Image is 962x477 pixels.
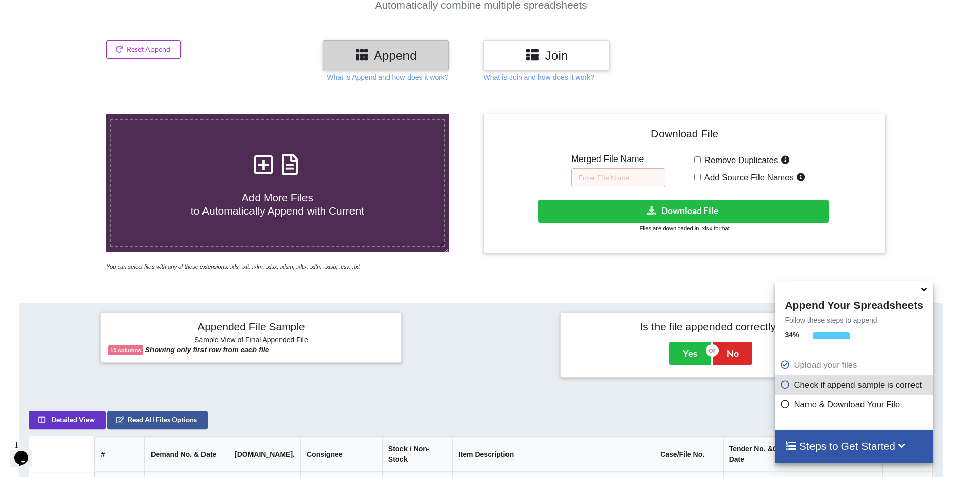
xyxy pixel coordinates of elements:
button: No [713,342,752,365]
th: Demand No. & Date [145,437,229,472]
th: [DOMAIN_NAME]. [229,437,300,472]
th: Stock / Non-Stock [382,437,452,472]
h4: Appended File Sample [108,320,394,334]
th: Tender No. &Closing Date [723,437,814,472]
h3: Join [491,48,602,63]
p: Follow these steps to append [775,315,933,325]
h4: Steps to Get Started [785,440,923,452]
h5: Merged File Name [571,154,665,165]
p: What is Append and how does it work? [327,72,448,82]
small: Files are downloaded in .xlsx format [639,225,729,231]
span: Add More Files to Automatically Append with Current [191,192,364,216]
p: Upload your files [780,359,930,372]
th: Item Description [452,437,654,472]
button: Download File [538,200,829,223]
button: Read All Files Options [107,411,208,429]
button: Yes [669,342,711,365]
button: Reset Append [106,40,181,59]
th: Consignee [300,437,382,472]
input: Enter File Name [571,168,665,187]
h4: Download File [491,121,878,150]
h6: Sample View of Final Appended File [108,336,394,346]
span: Remove Duplicates [701,155,778,165]
h4: Is the file appended correctly? [568,320,854,333]
p: Check if append sample is correct [780,379,930,391]
button: Detailed View [29,411,106,429]
iframe: chat widget [10,437,42,467]
i: You can select files with any of these extensions: .xls, .xlt, .xlm, .xlsx, .xlsm, .xltx, .xltm, ... [106,263,360,270]
h4: Append Your Spreadsheets [775,296,933,311]
th: # [95,437,145,472]
span: Add Source File Names [701,173,794,182]
b: 10 columns [110,347,141,353]
b: 34 % [785,331,799,339]
th: Case/File No. [654,437,724,472]
p: Name & Download Your File [780,398,930,411]
p: What is Join and how does it work? [483,72,594,82]
b: Showing only first row from each file [145,346,269,354]
h3: Append [330,48,441,63]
